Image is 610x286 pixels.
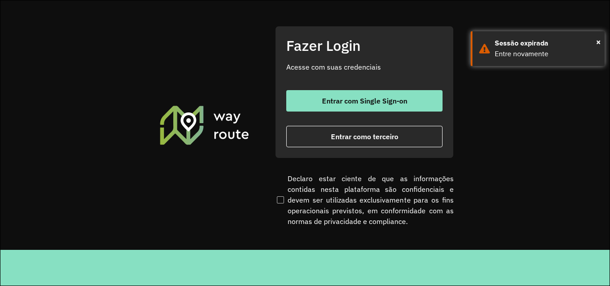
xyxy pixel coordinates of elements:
span: Entrar com Single Sign-on [322,97,407,104]
p: Acesse com suas credenciais [286,62,443,72]
label: Declaro estar ciente de que as informações contidas nesta plataforma são confidenciais e devem se... [275,173,454,227]
div: Sessão expirada [495,38,598,49]
button: Close [596,35,601,49]
img: Roteirizador AmbevTech [159,104,251,145]
span: Entrar como terceiro [331,133,398,140]
h2: Fazer Login [286,37,443,54]
button: button [286,126,443,147]
span: × [596,35,601,49]
div: Entre novamente [495,49,598,59]
button: button [286,90,443,112]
